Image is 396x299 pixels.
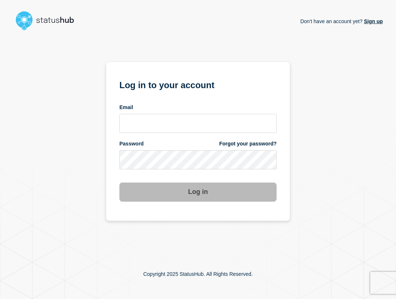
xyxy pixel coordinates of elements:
input: email input [119,114,277,133]
p: Copyright 2025 StatusHub. All Rights Reserved. [143,271,253,277]
span: Email [119,104,133,111]
a: Forgot your password? [219,140,277,147]
button: Log in [119,183,277,202]
input: password input [119,150,277,169]
a: Sign up [363,18,383,24]
p: Don't have an account yet? [300,12,383,30]
h1: Log in to your account [119,78,277,91]
span: Password [119,140,144,147]
img: StatusHub logo [13,9,83,32]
